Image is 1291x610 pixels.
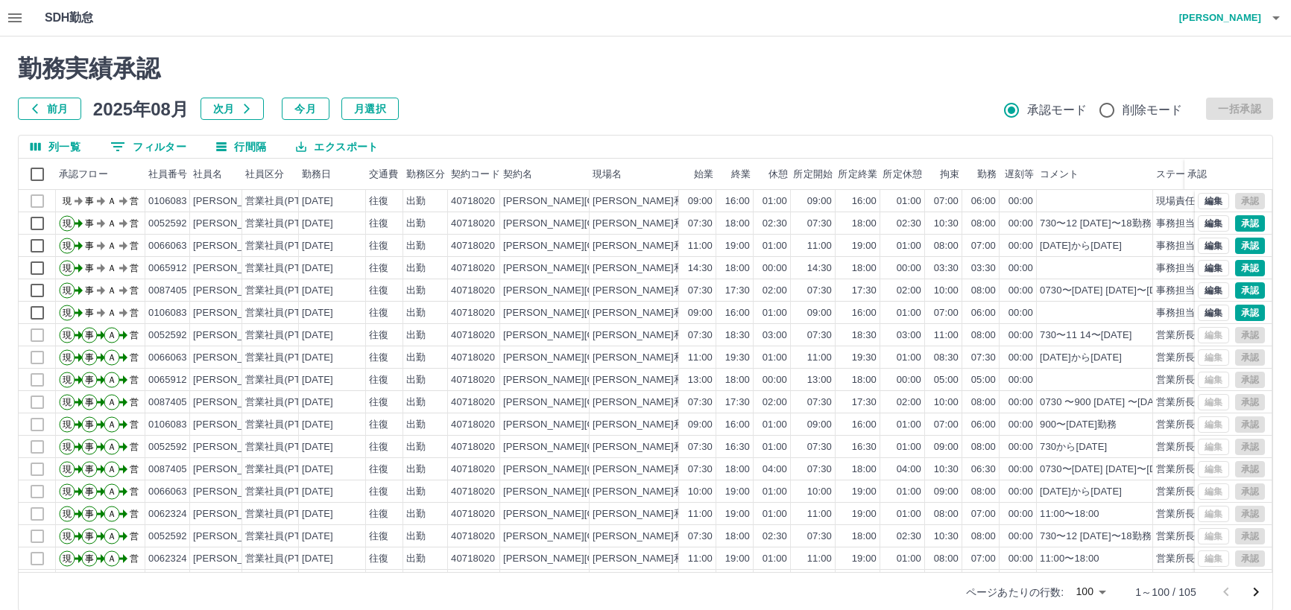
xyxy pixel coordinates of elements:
[971,306,996,320] div: 06:00
[716,159,754,190] div: 終業
[245,328,323,343] div: 営業社員(PT契約)
[763,239,787,253] div: 01:00
[130,263,139,273] text: 営
[1187,159,1207,190] div: 承認
[148,328,187,343] div: 0052592
[406,159,446,190] div: 勤務区分
[763,328,787,343] div: 03:00
[193,328,274,343] div: [PERSON_NAME]
[406,239,426,253] div: 出勤
[204,136,278,158] button: 行間隔
[1156,159,1205,190] div: ステータス
[245,194,323,209] div: 営業社員(PT契約)
[1156,239,1234,253] div: 事務担当者承認待
[63,263,72,273] text: 現
[763,395,787,410] div: 02:00
[962,159,1000,190] div: 勤務
[934,395,959,410] div: 10:00
[731,159,751,190] div: 終業
[302,261,333,276] div: [DATE]
[1156,194,1234,209] div: 現場責任者承認待
[403,159,448,190] div: 勤務区分
[1156,328,1225,343] div: 営業所長承認待
[406,373,426,387] div: 出勤
[1153,159,1243,190] div: ステータス
[925,159,962,190] div: 拘束
[1198,238,1229,254] button: 編集
[897,373,921,387] div: 00:00
[369,159,398,190] div: 交通費
[763,194,787,209] div: 01:00
[299,159,366,190] div: 勤務日
[1009,284,1033,298] div: 00:00
[688,373,713,387] div: 13:00
[971,217,996,231] div: 08:00
[679,159,716,190] div: 始業
[18,98,81,120] button: 前月
[245,284,323,298] div: 営業社員(PT契約)
[1156,284,1234,298] div: 事務担当者承認待
[934,284,959,298] div: 10:00
[1198,215,1229,232] button: 編集
[19,136,92,158] button: 列選択
[130,352,139,363] text: 営
[148,239,187,253] div: 0066063
[880,159,925,190] div: 所定休憩
[148,306,187,320] div: 0106083
[451,284,495,298] div: 40718020
[725,306,750,320] div: 16:00
[56,159,145,190] div: 承認フロー
[107,330,116,340] text: Ａ
[503,217,687,231] div: [PERSON_NAME][GEOGRAPHIC_DATA]
[940,159,959,190] div: 拘束
[148,395,187,410] div: 0087405
[406,351,426,365] div: 出勤
[148,373,187,387] div: 0065912
[451,239,495,253] div: 40718020
[1198,282,1229,299] button: 編集
[688,284,713,298] div: 07:30
[107,308,116,318] text: Ａ
[193,284,274,298] div: [PERSON_NAME]
[852,328,877,343] div: 18:30
[897,194,921,209] div: 01:00
[503,373,687,387] div: [PERSON_NAME][GEOGRAPHIC_DATA]
[245,217,323,231] div: 営業社員(PT契約)
[406,261,426,276] div: 出勤
[807,373,832,387] div: 13:00
[85,375,94,385] text: 事
[406,306,426,320] div: 出勤
[406,194,426,209] div: 出勤
[688,395,713,410] div: 07:30
[593,395,748,410] div: [PERSON_NAME]和第3学童保育所
[302,239,333,253] div: [DATE]
[245,239,323,253] div: 営業社員(PT契約)
[85,285,94,296] text: 事
[897,217,921,231] div: 02:30
[245,261,323,276] div: 営業社員(PT契約)
[369,284,388,298] div: 往復
[1009,328,1033,343] div: 00:00
[836,159,880,190] div: 所定終業
[934,373,959,387] div: 05:00
[1040,159,1079,190] div: コメント
[193,351,274,365] div: [PERSON_NAME]
[593,306,748,320] div: [PERSON_NAME]和第3学童保育所
[503,194,687,209] div: [PERSON_NAME][GEOGRAPHIC_DATA]
[451,261,495,276] div: 40718020
[503,395,687,410] div: [PERSON_NAME][GEOGRAPHIC_DATA]
[107,218,116,229] text: Ａ
[971,261,996,276] div: 03:30
[971,194,996,209] div: 06:00
[688,306,713,320] div: 09:00
[451,395,495,410] div: 40718020
[897,328,921,343] div: 03:00
[1009,194,1033,209] div: 00:00
[63,330,72,340] text: 現
[451,328,495,343] div: 40718020
[1009,261,1033,276] div: 00:00
[971,239,996,253] div: 07:00
[852,261,877,276] div: 18:00
[242,159,299,190] div: 社員区分
[1235,260,1265,276] button: 承認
